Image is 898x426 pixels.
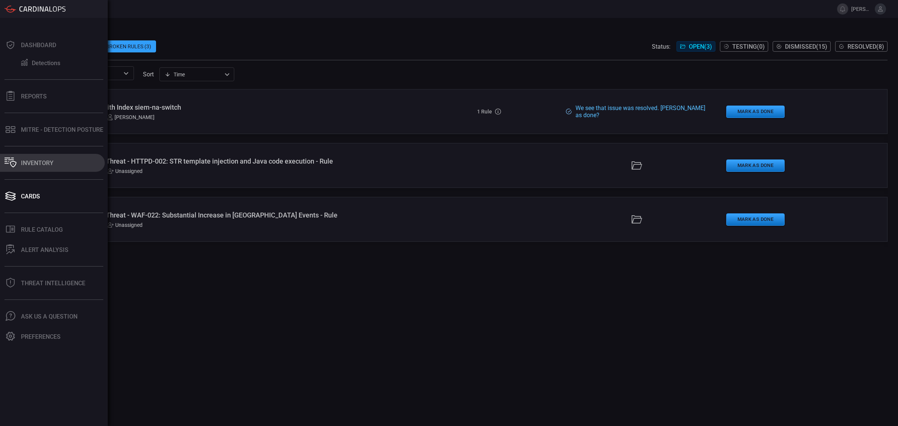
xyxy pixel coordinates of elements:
[21,280,85,287] div: Threat Intelligence
[121,68,131,79] button: Open
[689,43,712,50] span: Open ( 3 )
[56,157,383,165] div: Noise Analysis - Threat - HTTPD-002: STR template injection and Java code execution - Rule
[572,104,709,119] div: We see that issue was resolved. [PERSON_NAME] as done?
[477,109,492,115] h5: 1 Rule
[21,333,61,340] div: Preferences
[21,42,56,49] div: Dashboard
[21,246,68,253] div: ALERT ANALYSIS
[720,41,768,52] button: Testing(0)
[165,71,222,78] div: Time
[652,43,671,50] span: Status:
[108,222,143,228] div: Unassigned
[101,40,156,52] div: Broken Rules (3)
[56,211,383,219] div: Noise Analysis - Threat - WAF-022: Substantial Increase in WAF Events - Rule
[56,103,383,111] div: Logging Issues with Index siem-na-switch
[21,193,40,200] div: Cards
[726,159,785,172] button: Mark as Done
[21,226,63,233] div: Rule Catalog
[108,168,143,174] div: Unassigned
[726,213,785,226] button: Mark as Done
[21,159,54,167] div: Inventory
[847,43,884,50] span: Resolved ( 8 )
[32,60,60,67] div: Detections
[143,71,154,78] label: sort
[732,43,765,50] span: Testing ( 0 )
[773,41,831,52] button: Dismissed(15)
[726,106,785,118] button: Mark as Done
[21,313,77,320] div: Ask Us A Question
[835,41,888,52] button: Resolved(8)
[676,41,715,52] button: Open(3)
[851,6,872,12] span: [PERSON_NAME][EMAIL_ADDRESS][PERSON_NAME][DOMAIN_NAME]
[785,43,827,50] span: Dismissed ( 15 )
[21,126,103,133] div: MITRE - Detection Posture
[21,93,47,100] div: Reports
[107,114,155,120] div: [PERSON_NAME]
